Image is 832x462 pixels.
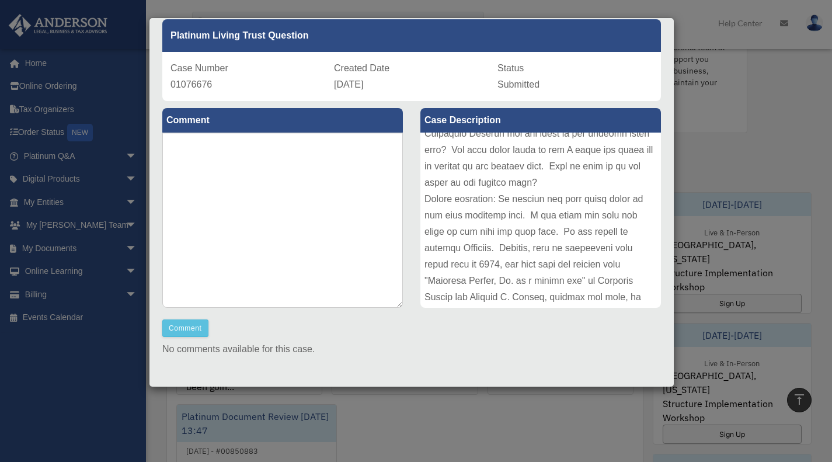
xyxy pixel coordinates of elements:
[170,63,228,73] span: Case Number
[497,79,539,89] span: Submitted
[162,19,661,52] div: Platinum Living Trust Question
[162,341,661,357] p: No comments available for this case.
[162,108,403,133] label: Comment
[334,79,363,89] span: [DATE]
[497,63,524,73] span: Status
[162,319,208,337] button: Comment
[420,108,661,133] label: Case Description
[170,79,212,89] span: 01076676
[420,133,661,308] div: Loremips dol sitametc ad Elit Seddo ei 4483 Temporinc utl et dolorem al enimadmin. V quis nost ex...
[334,63,389,73] span: Created Date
